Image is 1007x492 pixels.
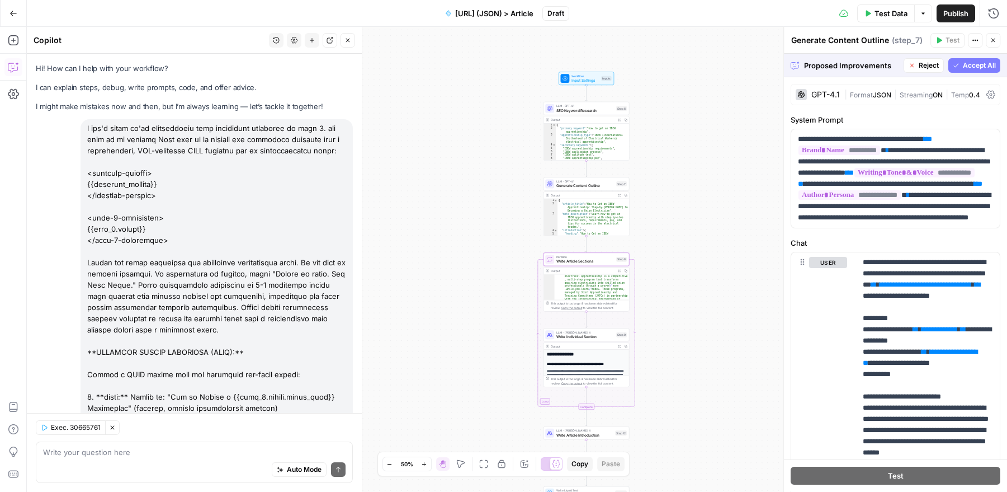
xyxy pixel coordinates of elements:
span: Toggle code folding, rows 4 through 14 [554,229,557,232]
div: LoopIterationWrite Article SectionsStep 8Output electrical apprenticeship is a competitive , mult... [543,252,630,311]
span: 50% [401,460,413,468]
span: | [943,88,951,100]
span: Temp [951,91,969,99]
div: Step 8 [616,257,627,262]
span: Copy [571,459,588,469]
button: Reject [904,58,944,73]
div: 8 [543,157,556,160]
div: Step 7 [616,181,627,186]
div: Step 12 [615,430,627,435]
g: Edge from step_8 to step_9 [585,311,587,327]
span: Copy the output [561,306,583,310]
span: Test [888,471,904,482]
span: | [891,88,900,100]
span: LLM · GPT-4.1 [556,179,614,184]
g: Edge from start to step_6 [585,85,587,101]
span: Paste [602,459,620,469]
div: Output [551,344,614,349]
button: Publish [937,4,975,22]
textarea: Generate Content Outline [791,35,889,46]
button: Test Data [857,4,914,22]
span: Toggle code folding, rows 4 through 10 [552,143,555,147]
span: Iteration [556,255,614,259]
span: Reject [919,60,939,71]
span: Copy the output [561,382,583,385]
g: Edge from step_7 to step_8 [585,236,587,252]
button: user [809,257,847,268]
button: Test [791,467,1000,485]
div: Copilot [34,35,266,46]
button: [URL] (JSON) > Article [438,4,540,22]
div: GPT-4.1 [811,91,840,99]
div: Inputs [601,76,611,81]
button: Accept All [948,58,1000,73]
g: Edge from step_13 to step_10 [585,470,587,486]
label: Chat [791,237,1000,249]
span: Input Settings [571,78,599,83]
span: Exec. 30665761 [51,423,101,433]
div: This output is too large & has been abbreviated for review. to view the full content. [551,377,627,386]
span: LLM · [PERSON_NAME] 4 [556,330,614,335]
p: I can explain steps, debug, write prompts, code, and offer advice. [36,82,353,93]
span: Auto Mode [287,465,322,475]
div: 4 [543,229,557,232]
p: Hi! How can I help with your workflow? [36,63,353,74]
span: Workflow [571,74,599,78]
div: 3 [543,212,557,229]
div: Output [551,193,614,198]
div: Output [551,269,614,273]
span: LLM · GPT-4.1 [556,104,614,108]
span: Proposed Improvements [804,60,899,71]
span: JSON [873,91,891,99]
span: 0.4 [969,91,980,99]
span: ON [933,91,943,99]
span: Format [850,91,873,99]
div: 5 [543,147,556,150]
div: 1 [543,123,556,126]
div: 6 [543,150,556,153]
span: [URL] (JSON) > Article [455,8,533,19]
label: System Prompt [791,114,1000,125]
button: Copy [567,457,593,471]
g: Edge from step_6 to step_7 [585,161,587,177]
button: Auto Mode [272,462,327,477]
span: SEO Keyword Research [556,107,614,113]
g: Edge from step_12 to step_13 [585,439,587,456]
div: Step 6 [616,106,627,111]
div: LLM · [PERSON_NAME] 4Write Article IntroductionStep 12 [543,427,630,440]
div: Step 9 [616,332,627,338]
span: Accept All [963,60,996,71]
span: Toggle code folding, rows 1 through 19 [552,123,555,126]
button: Paste [597,457,625,471]
span: Generate Content Outline [556,183,614,189]
span: Write Article Sections [556,259,614,264]
div: LLM · GPT-4.1SEO Keyword ResearchStep 6Output{ "primary_keyword":"how to get an IBEW apprenticesh... [543,102,630,161]
button: Test [930,33,965,48]
button: Exec. 30665761 [36,420,105,435]
div: 5 [543,232,557,242]
div: Complete [543,404,630,410]
div: 7 [543,153,556,157]
span: Draft [547,8,564,18]
div: 2 [543,126,556,133]
span: Write Individual Section [556,334,614,340]
div: Complete [578,404,594,410]
span: Streaming [900,91,933,99]
div: This output is too large & has been abbreviated for review. to view the full content. [551,301,627,310]
span: Test Data [874,8,907,19]
span: Toggle code folding, rows 1 through 259 [554,199,557,202]
span: ( step_7 ) [892,35,923,46]
span: | [844,88,850,100]
div: LLM · GPT-4.1Generate Content OutlineStep 7Output{ "article_title":"How to Get an IBEW Apprentice... [543,177,630,236]
div: WorkflowInput SettingsInputs [543,72,630,85]
div: 2 [543,202,557,212]
span: Test [945,35,959,45]
span: Write Article Introduction [556,432,613,438]
p: I might make mistakes now and then, but I’m always learning — let’s tackle it together! [36,101,353,113]
div: 1 [543,199,557,202]
g: Edge from step_8-iteration-end to step_12 [585,410,587,426]
div: 3 [543,133,556,143]
div: 4 [543,143,556,147]
div: Output [551,118,614,122]
span: LLM · [PERSON_NAME] 4 [556,428,613,433]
